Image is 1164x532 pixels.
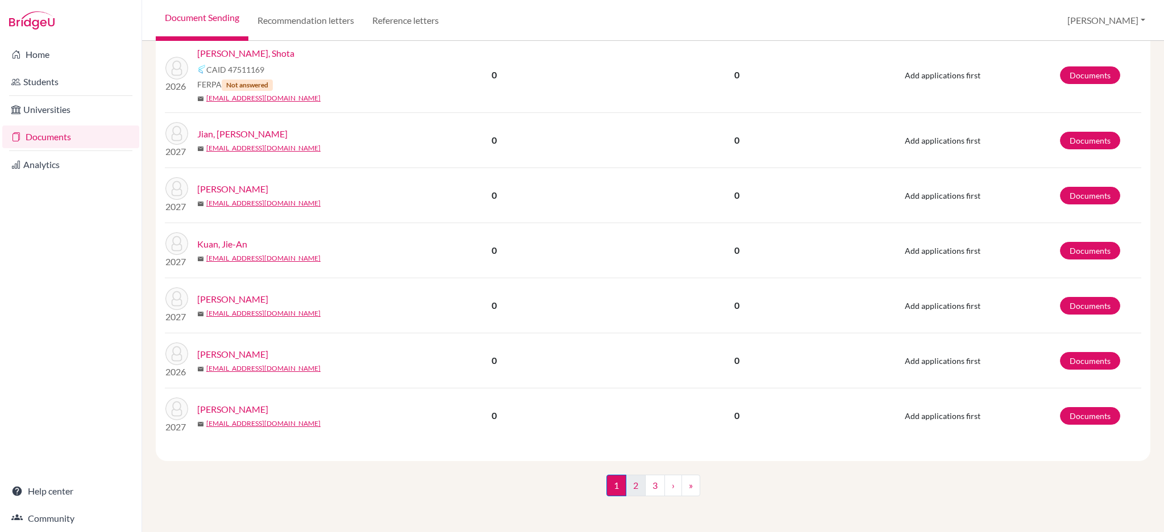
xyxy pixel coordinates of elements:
p: 0 [597,409,877,422]
img: Kuan, Jie-An [165,232,188,255]
span: mail [197,95,204,102]
span: mail [197,255,204,262]
a: Home [2,43,139,66]
span: mail [197,366,204,372]
b: 0 [492,300,497,311]
p: 2027 [165,420,188,434]
a: 2 [626,475,646,496]
p: 2027 [165,255,188,269]
button: [PERSON_NAME] [1062,10,1150,31]
p: 0 [597,299,877,312]
a: Kuan, Jie-An [197,237,247,251]
a: Documents [1060,187,1120,204]
a: [EMAIL_ADDRESS][DOMAIN_NAME] [206,418,321,429]
a: Documents [2,125,139,148]
a: 3 [645,475,665,496]
b: 0 [492,190,497,200]
span: Add applications first [905,246,980,255]
span: Add applications first [905,301,980,311]
a: Documents [1060,407,1120,425]
a: Community [2,507,139,530]
b: 0 [492,135,497,145]
a: [PERSON_NAME] [197,182,268,196]
p: 2027 [165,310,188,324]
span: 1 [606,475,626,496]
b: 0 [492,69,497,80]
img: Bridge-U [9,11,55,30]
a: [EMAIL_ADDRESS][DOMAIN_NAME] [206,253,321,263]
a: Jian, [PERSON_NAME] [197,127,288,141]
span: Add applications first [905,136,980,145]
img: Jian, Shih-Kuan [165,122,188,145]
span: Add applications first [905,191,980,200]
p: 0 [597,244,877,257]
a: [EMAIL_ADDRESS][DOMAIN_NAME] [206,198,321,208]
p: 2026 [165,365,188,379]
span: Add applications first [905,411,980,421]
img: Kuo, Nicole [165,342,188,365]
a: [PERSON_NAME] [197,292,268,306]
span: mail [197,421,204,428]
b: 0 [492,355,497,366]
p: 2027 [165,145,188,158]
p: 0 [597,354,877,367]
a: [PERSON_NAME], Shota [197,47,294,60]
img: Jiang, Yu-De [165,177,188,200]
a: Documents [1060,242,1120,259]
span: mail [197,311,204,317]
b: 0 [492,410,497,421]
img: Fukumoto, Shota [165,57,188,79]
img: Common App logo [197,65,206,74]
p: 0 [597,68,877,82]
span: CAID 47511169 [206,64,264,76]
span: Add applications first [905,356,980,366]
nav: ... [606,475,700,505]
a: Documents [1060,66,1120,84]
a: Help center [2,480,139,502]
a: › [664,475,682,496]
a: Documents [1060,297,1120,315]
a: Documents [1060,132,1120,149]
img: Kumazawa, Satoru [165,287,188,310]
a: [EMAIL_ADDRESS][DOMAIN_NAME] [206,363,321,374]
a: » [681,475,700,496]
a: [EMAIL_ADDRESS][DOMAIN_NAME] [206,143,321,153]
span: FERPA [197,78,273,91]
a: [EMAIL_ADDRESS][DOMAIN_NAME] [206,93,321,103]
p: 0 [597,188,877,202]
a: [PERSON_NAME] [197,403,268,416]
span: Not answered [222,79,273,91]
a: [EMAIL_ADDRESS][DOMAIN_NAME] [206,308,321,319]
p: 0 [597,133,877,147]
a: Documents [1060,352,1120,370]
img: Lee, Eunho [165,397,188,420]
a: Analytics [2,153,139,176]
p: 2027 [165,200,188,213]
a: Universities [2,98,139,121]
a: Students [2,70,139,93]
b: 0 [492,245,497,255]
span: Add applications first [905,70,980,80]
p: 2026 [165,79,188,93]
span: mail [197,200,204,207]
span: mail [197,145,204,152]
a: [PERSON_NAME] [197,347,268,361]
